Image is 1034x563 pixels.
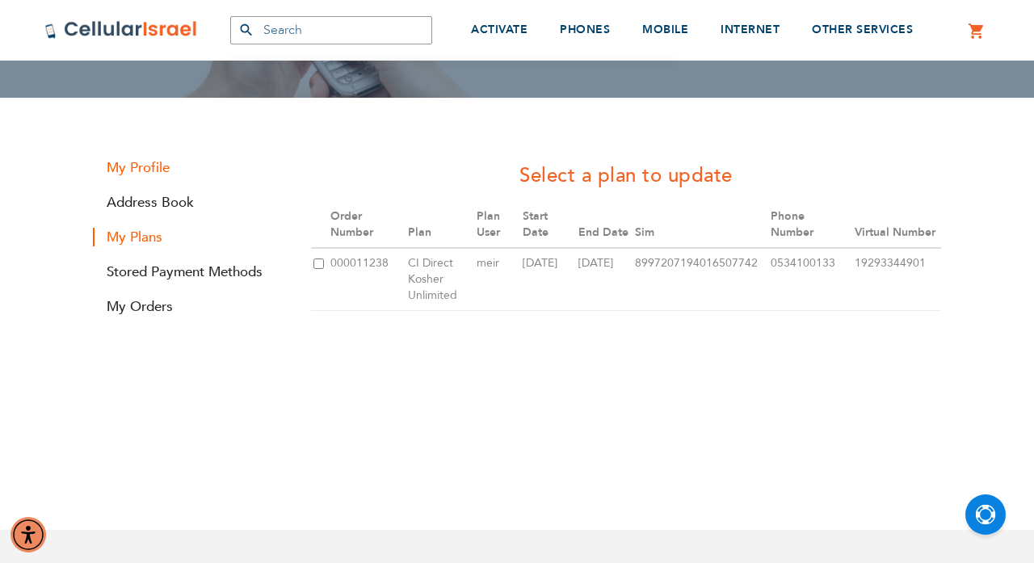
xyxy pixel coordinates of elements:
[474,202,520,248] th: Plan User
[520,202,576,248] th: Start Date
[93,297,287,316] a: My Orders
[230,16,432,44] input: Search
[576,248,632,311] td: [DATE]
[44,20,198,40] img: Cellular Israel Logo
[721,22,780,37] span: INTERNET
[93,193,287,212] a: Address Book
[560,22,610,37] span: PHONES
[642,22,688,37] span: MOBILE
[93,228,287,246] strong: My Plans
[328,248,406,311] td: 000011238
[520,248,576,311] td: [DATE]
[768,248,851,311] td: 0534100133
[852,202,941,248] th: Virtual Number
[633,248,769,311] td: 8997207194016507742
[633,202,769,248] th: Sim
[406,248,475,311] td: CI Direct Kosher Unlimited
[474,248,520,311] td: meir
[93,158,287,177] a: My Profile
[576,202,632,248] th: End Date
[406,202,475,248] th: Plan
[471,22,528,37] span: ACTIVATE
[768,202,851,248] th: Phone Number
[93,263,287,281] a: Stored Payment Methods
[852,248,941,311] td: 19293344901
[328,202,406,248] th: Order Number
[11,517,46,552] div: Accessibility Menu
[311,162,941,190] h3: Select a plan to update
[812,22,913,37] span: OTHER SERVICES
